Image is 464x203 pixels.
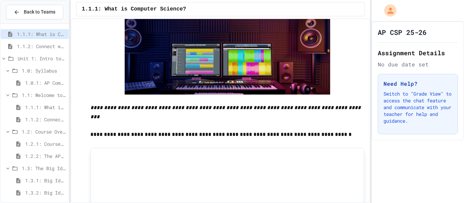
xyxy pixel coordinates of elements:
span: 1.3: The Big Ideas [22,165,66,172]
h1: AP CSP 25-26 [378,27,427,37]
span: 1.1.1: What is Computer Science? [82,5,186,13]
span: Unit 1: Intro to Computer Science [18,55,66,62]
h3: Need Help? [383,80,452,88]
span: 1.3.1: Big Idea 1 - Creative Development [25,177,66,184]
span: 1.3.2: Big Idea 2 - Data [25,189,66,196]
span: 1.2: Course Overview and the AP Exam [22,128,66,135]
span: 1.0: Syllabus [22,67,66,74]
span: Back to Teams [24,8,55,16]
h2: Assignment Details [378,48,458,58]
span: 1.0.1: AP Computer Science Principles in Python Course Syllabus [25,79,66,86]
button: Back to Teams [6,5,63,19]
span: 1.1.2: Connect with Your World [25,116,66,123]
span: 1.1.1: What is Computer Science? [25,104,66,111]
span: 1.1.2: Connect with Your World [17,43,66,50]
span: 1.2.1: Course Overview [25,140,66,147]
div: My Account [377,3,398,18]
span: 1.2.2: The AP Exam [25,153,66,160]
span: 1.1.1: What is Computer Science? [17,31,66,38]
span: 1.1: Welcome to Computer Science [22,92,66,99]
p: Switch to "Grade View" to access the chat feature and communicate with your teacher for help and ... [383,90,452,124]
div: No due date set [378,60,458,68]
